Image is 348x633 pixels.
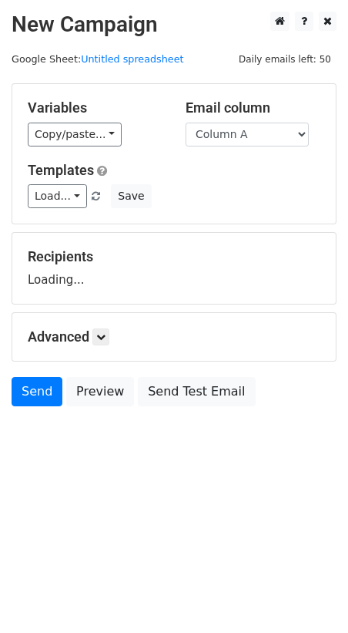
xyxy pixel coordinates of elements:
[28,99,162,116] h5: Variables
[28,162,94,178] a: Templates
[233,51,336,68] span: Daily emails left: 50
[81,53,183,65] a: Untitled spreadsheet
[233,53,336,65] a: Daily emails left: 50
[28,248,320,265] h5: Recipients
[12,12,336,38] h2: New Campaign
[138,377,255,406] a: Send Test Email
[12,53,184,65] small: Google Sheet:
[186,99,320,116] h5: Email column
[111,184,151,208] button: Save
[66,377,134,406] a: Preview
[28,184,87,208] a: Load...
[12,377,62,406] a: Send
[28,123,122,146] a: Copy/paste...
[28,248,320,288] div: Loading...
[28,328,320,345] h5: Advanced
